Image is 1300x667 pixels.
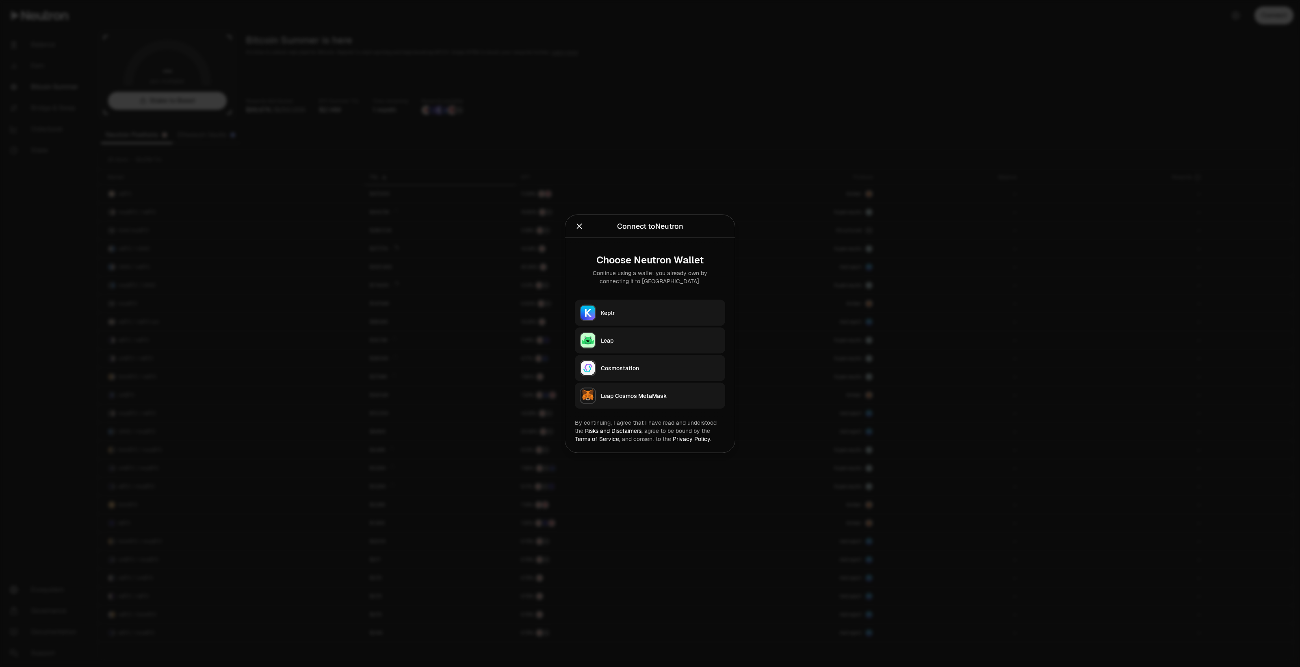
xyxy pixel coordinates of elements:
div: Keplr [601,309,720,317]
div: Cosmostation [601,364,720,372]
img: Keplr [581,305,595,320]
button: Leap Cosmos MetaMaskLeap Cosmos MetaMask [575,382,725,408]
img: Cosmostation [581,361,595,375]
a: Terms of Service, [575,435,620,442]
button: Close [575,220,584,232]
img: Leap Cosmos MetaMask [581,388,595,403]
button: LeapLeap [575,327,725,353]
div: Choose Neutron Wallet [581,254,719,265]
a: Risks and Disclaimers, [585,427,643,434]
div: By continuing, I agree that I have read and understood the agree to be bound by the and consent t... [575,418,725,443]
button: KeplrKeplr [575,300,725,326]
img: Leap [581,333,595,348]
div: Leap [601,336,720,344]
div: Connect to Neutron [617,220,683,232]
a: Privacy Policy. [673,435,711,442]
div: Leap Cosmos MetaMask [601,391,720,400]
div: Continue using a wallet you already own by connecting it to [GEOGRAPHIC_DATA]. [581,269,719,285]
button: CosmostationCosmostation [575,355,725,381]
